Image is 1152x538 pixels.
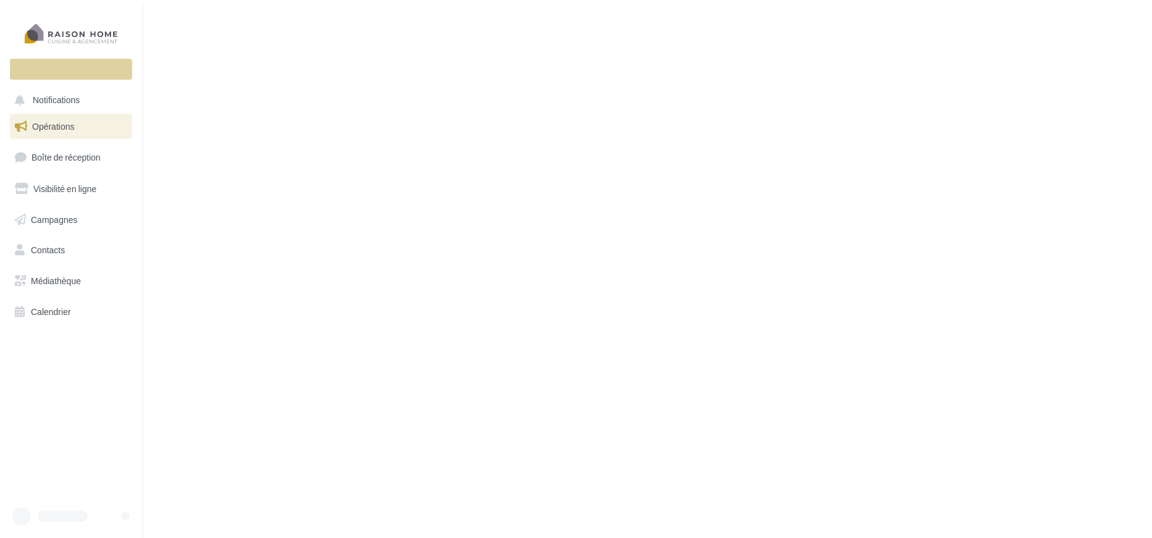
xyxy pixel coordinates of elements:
[7,299,135,325] a: Calendrier
[7,176,135,202] a: Visibilité en ligne
[31,245,65,255] span: Contacts
[7,144,135,170] a: Boîte de réception
[7,268,135,294] a: Médiathèque
[7,114,135,140] a: Opérations
[31,275,81,286] span: Médiathèque
[31,152,101,162] span: Boîte de réception
[32,121,74,132] span: Opérations
[10,59,132,80] div: Nouvelle campagne
[31,306,71,317] span: Calendrier
[33,183,96,194] span: Visibilité en ligne
[7,237,135,263] a: Contacts
[7,207,135,233] a: Campagnes
[31,214,78,224] span: Campagnes
[33,95,80,106] span: Notifications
